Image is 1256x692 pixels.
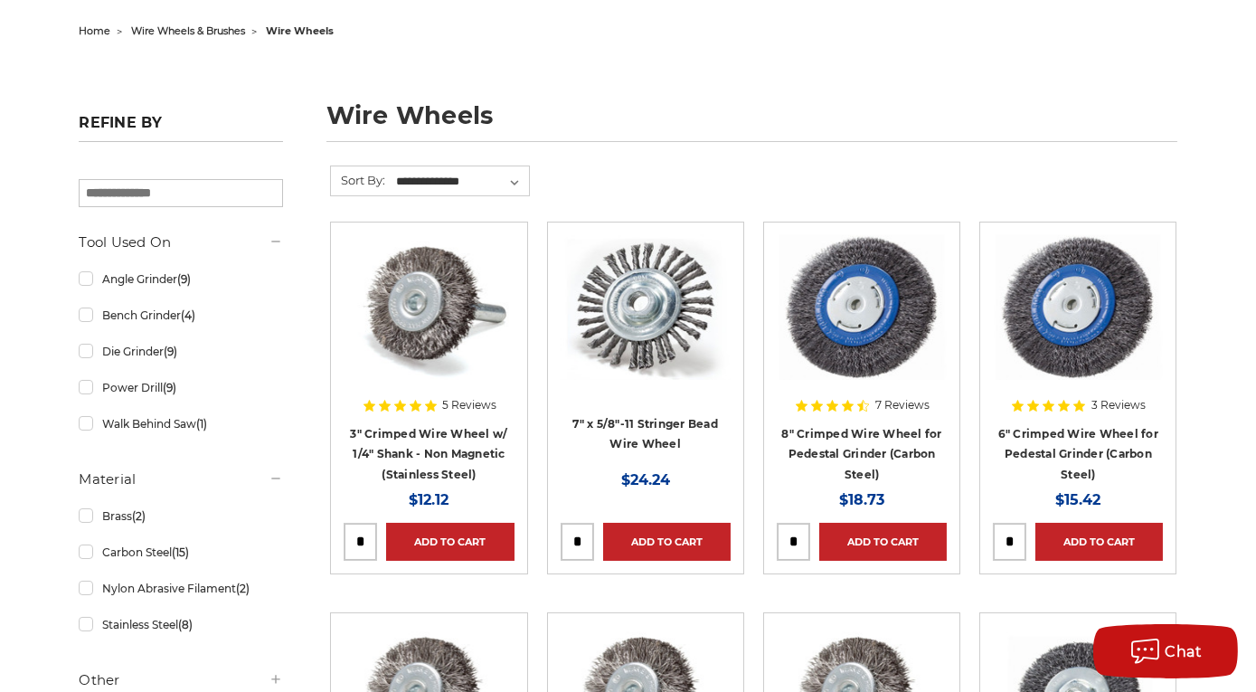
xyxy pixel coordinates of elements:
a: Add to Cart [603,523,731,561]
a: 6" Crimped Wire Wheel for Pedestal Grinder (Carbon Steel) [998,427,1158,481]
a: Angle Grinder [79,263,283,295]
span: (15) [172,545,189,559]
span: (1) [196,417,207,431]
span: wire wheels [266,24,334,37]
span: $12.12 [410,491,449,508]
span: (9) [164,345,177,358]
a: Nylon Abrasive Filament [79,573,283,604]
a: Crimped Wire Wheel with Shank Non Magnetic [344,235,514,460]
h5: Other [79,669,283,691]
span: (2) [236,582,250,595]
a: 6" Crimped Wire Wheel for Pedestal Grinder [993,235,1163,460]
a: Bench Grinder [79,299,283,331]
img: 8" Crimped Wire Wheel for Pedestal Grinder [777,235,947,380]
a: Add to Cart [819,523,947,561]
span: (2) [132,509,146,523]
img: Crimped Wire Wheel with Shank Non Magnetic [344,235,514,380]
label: Sort By: [331,166,385,194]
img: 7" x 5/8"-11 Stringer Bead Wire Wheel [561,235,731,380]
span: $15.42 [1055,491,1100,508]
span: (8) [178,618,193,631]
span: $18.73 [839,491,884,508]
a: Die Grinder [79,336,283,367]
a: 8" Crimped Wire Wheel for Pedestal Grinder (Carbon Steel) [781,427,941,481]
a: 7" x 5/8"-11 Stringer Bead Wire Wheel [561,235,731,460]
a: Add to Cart [1035,523,1163,561]
span: (9) [163,381,176,394]
h5: Refine by [79,114,283,142]
h5: Material [79,469,283,490]
button: Chat [1093,624,1238,678]
a: Power Drill [79,372,283,403]
a: Add to Cart [386,523,514,561]
a: Carbon Steel [79,536,283,568]
a: Brass [79,500,283,532]
a: Walk Behind Saw [79,408,283,440]
h1: wire wheels [326,103,1177,142]
span: Chat [1166,643,1203,660]
a: home [79,24,110,37]
img: 6" Crimped Wire Wheel for Pedestal Grinder [993,235,1163,380]
a: 3" Crimped Wire Wheel w/ 1/4" Shank - Non Magnetic (Stainless Steel) [351,427,508,481]
span: (9) [177,272,191,286]
span: $24.24 [621,471,670,488]
span: (4) [181,308,195,322]
select: Sort By: [393,168,528,195]
a: 8" Crimped Wire Wheel for Pedestal Grinder [777,235,947,460]
a: wire wheels & brushes [131,24,245,37]
a: Stainless Steel [79,609,283,640]
h5: Tool Used On [79,232,283,253]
